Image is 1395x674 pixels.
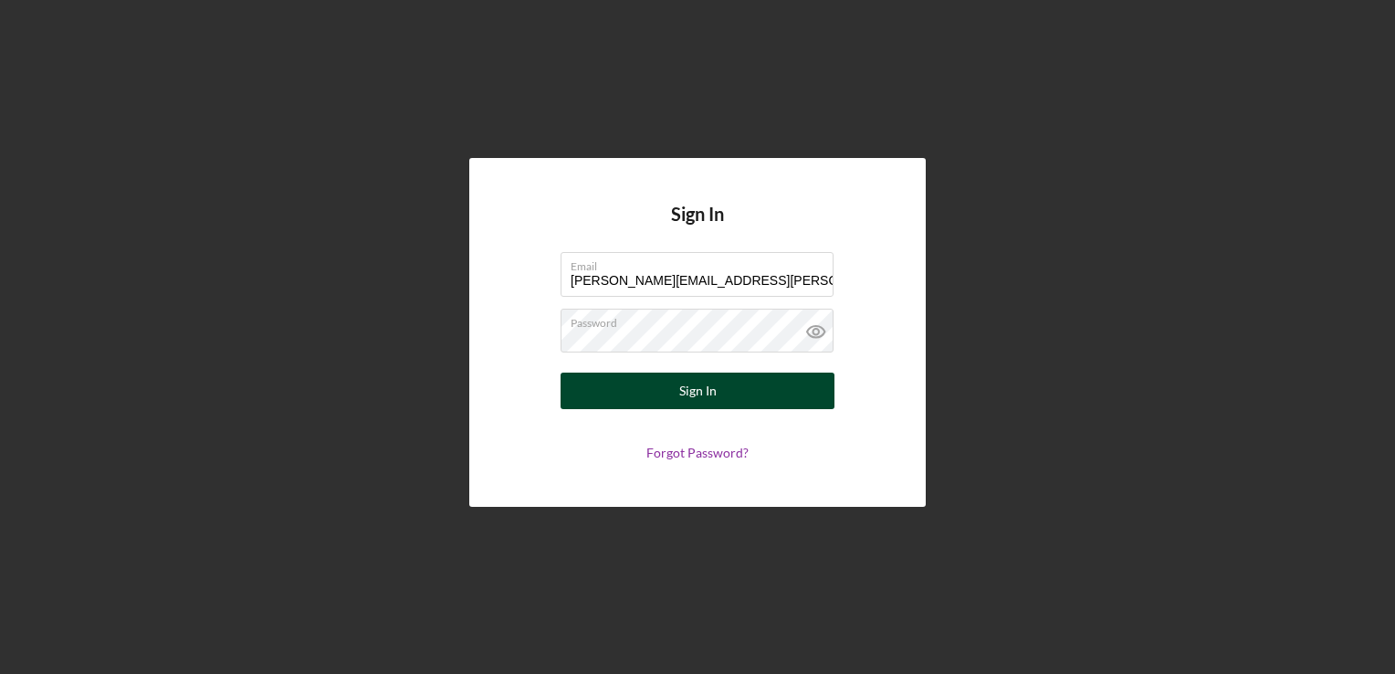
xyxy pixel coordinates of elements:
button: Sign In [561,373,834,409]
div: Sign In [679,373,717,409]
label: Password [571,310,834,330]
label: Email [571,253,834,273]
a: Forgot Password? [646,445,749,460]
h4: Sign In [671,204,724,252]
